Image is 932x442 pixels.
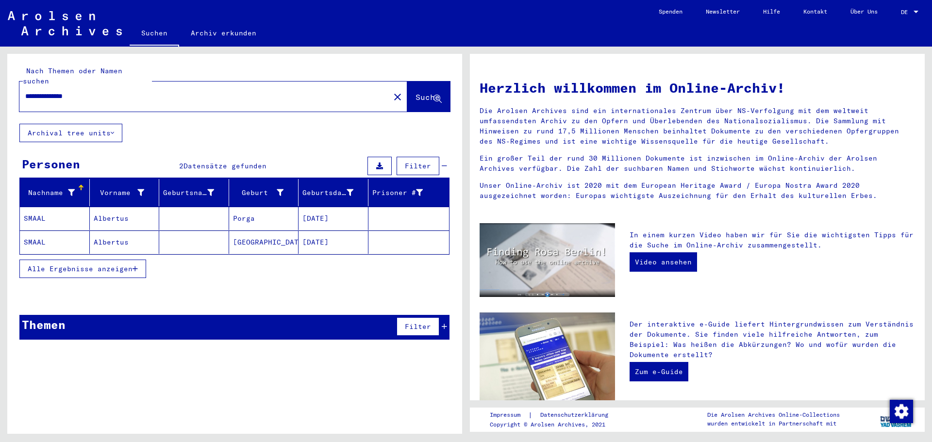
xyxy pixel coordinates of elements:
[229,179,299,206] mat-header-cell: Geburt‏
[480,223,615,297] img: video.jpg
[299,230,368,254] mat-cell: [DATE]
[299,207,368,230] mat-cell: [DATE]
[407,82,450,112] button: Suche
[490,410,620,420] div: |
[90,207,160,230] mat-cell: Albertus
[397,317,439,336] button: Filter
[20,179,90,206] mat-header-cell: Nachname
[372,185,438,200] div: Prisoner #
[229,230,299,254] mat-cell: [GEOGRAPHIC_DATA]
[630,230,915,250] p: In einem kurzen Video haben wir für Sie die wichtigsten Tipps für die Suche im Online-Archiv zusa...
[179,162,183,170] span: 2
[24,185,89,200] div: Nachname
[368,179,449,206] mat-header-cell: Prisoner #
[229,207,299,230] mat-cell: Porga
[405,162,431,170] span: Filter
[179,21,268,45] a: Archiv erkunden
[405,322,431,331] span: Filter
[397,157,439,175] button: Filter
[630,362,688,381] a: Zum e-Guide
[533,410,620,420] a: Datenschutzerklärung
[480,312,615,403] img: eguide.jpg
[707,419,840,428] p: wurden entwickelt in Partnerschaft mit
[302,185,368,200] div: Geburtsdatum
[20,207,90,230] mat-cell: SMAAL
[490,420,620,429] p: Copyright © Arolsen Archives, 2021
[630,252,697,272] a: Video ansehen
[233,185,299,200] div: Geburt‏
[302,188,353,198] div: Geburtsdatum
[130,21,179,47] a: Suchen
[901,9,912,16] span: DE
[94,185,159,200] div: Vorname
[22,316,66,333] div: Themen
[388,87,407,106] button: Clear
[159,179,229,206] mat-header-cell: Geburtsname
[94,188,145,198] div: Vorname
[233,188,284,198] div: Geburt‏
[22,155,80,173] div: Personen
[392,91,403,103] mat-icon: close
[23,66,122,85] mat-label: Nach Themen oder Namen suchen
[416,92,440,102] span: Suche
[299,179,368,206] mat-header-cell: Geburtsdatum
[183,162,266,170] span: Datensätze gefunden
[480,78,915,98] h1: Herzlich willkommen im Online-Archiv!
[20,230,90,254] mat-cell: SMAAL
[19,124,122,142] button: Archival tree units
[480,180,915,201] p: Unser Online-Archiv ist 2020 mit dem European Heritage Award / Europa Nostra Award 2020 ausgezeic...
[490,410,528,420] a: Impressum
[890,400,913,423] img: Zustimmung ändern
[19,260,146,278] button: Alle Ergebnisse anzeigen
[8,11,122,35] img: Arolsen_neg.svg
[480,153,915,174] p: Ein großer Teil der rund 30 Millionen Dokumente ist inzwischen im Online-Archiv der Arolsen Archi...
[480,106,915,147] p: Die Arolsen Archives sind ein internationales Zentrum über NS-Verfolgung mit dem weltweit umfasse...
[24,188,75,198] div: Nachname
[90,230,160,254] mat-cell: Albertus
[630,319,915,360] p: Der interaktive e-Guide liefert Hintergrundwissen zum Verständnis der Dokumente. Sie finden viele...
[163,188,214,198] div: Geburtsname
[372,188,423,198] div: Prisoner #
[163,185,229,200] div: Geburtsname
[878,407,915,431] img: yv_logo.png
[28,264,133,273] span: Alle Ergebnisse anzeigen
[90,179,160,206] mat-header-cell: Vorname
[707,410,840,419] p: Die Arolsen Archives Online-Collections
